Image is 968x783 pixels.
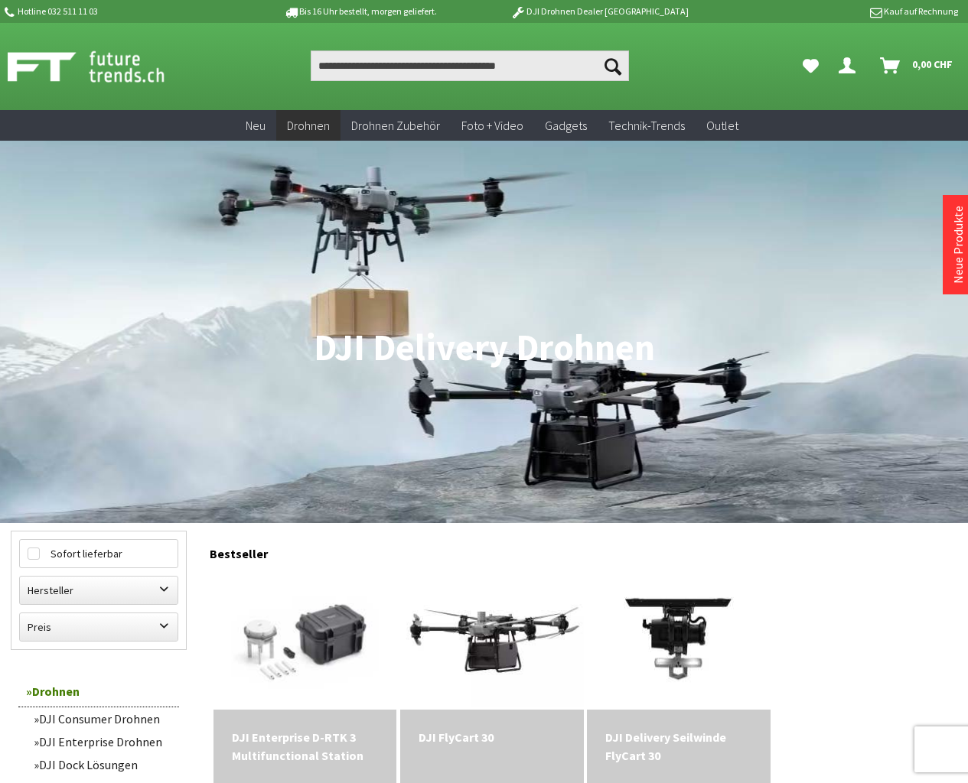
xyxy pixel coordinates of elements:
span: Neu [246,118,266,133]
span: 0,00 CHF [912,52,953,76]
label: Preis [20,613,178,641]
img: DJI Enterprise D-RTK 3 Multifunctional Station [213,573,396,710]
a: Outlet [696,110,749,141]
a: DJI Enterprise Drohnen [26,730,179,753]
a: DJI Enterprise D-RTK 3 Multifunctional Station 1.643,00 CHF In den Warenkorb [232,728,378,765]
a: Foto + Video [451,110,534,141]
label: Sofort lieferbar [20,540,178,567]
div: DJI Delivery Seilwinde FlyCart 30 [605,728,751,765]
span: Technik-Trends [608,118,685,133]
a: Drohnen [18,676,179,707]
a: Dein Konto [833,50,868,81]
button: Suchen [597,50,629,81]
div: DJI FlyCart 30 [419,728,565,746]
a: Meine Favoriten [795,50,826,81]
span: Gadgets [545,118,587,133]
span: Drohnen Zubehör [351,118,440,133]
a: Drohnen Zubehör [341,110,451,141]
a: Drohnen [276,110,341,141]
a: Technik-Trends [598,110,696,141]
img: Shop Futuretrends - zur Startseite wechseln [8,47,198,86]
input: Produkt, Marke, Kategorie, EAN, Artikelnummer… [311,50,629,81]
span: Drohnen [287,118,330,133]
label: Hersteller [20,577,178,604]
span: Outlet [706,118,738,133]
img: DJI FlyCart 30 [400,575,583,707]
a: Warenkorb [874,50,960,81]
img: DJI Delivery Seilwinde FlyCart 30 [587,573,770,710]
p: Hotline 032 511 11 03 [2,2,241,21]
a: Neu [235,110,276,141]
a: DJI Delivery Seilwinde FlyCart 30 3.650,00 CHF In den Warenkorb [605,728,751,765]
p: DJI Drohnen Dealer [GEOGRAPHIC_DATA] [480,2,719,21]
span: Foto + Video [461,118,523,133]
a: DJI FlyCart 30 17.950,00 CHF In den Warenkorb [419,728,565,746]
p: Bis 16 Uhr bestellt, morgen geliefert. [241,2,480,21]
a: DJI Dock Lösungen [26,753,179,776]
a: Neue Produkte [950,206,966,284]
a: Gadgets [534,110,598,141]
div: Bestseller [210,531,957,569]
h1: DJI Delivery Drohnen [11,329,957,367]
div: DJI Enterprise D-RTK 3 Multifunctional Station [232,728,378,765]
p: Kauf auf Rechnung [719,2,958,21]
a: DJI Consumer Drohnen [26,707,179,730]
